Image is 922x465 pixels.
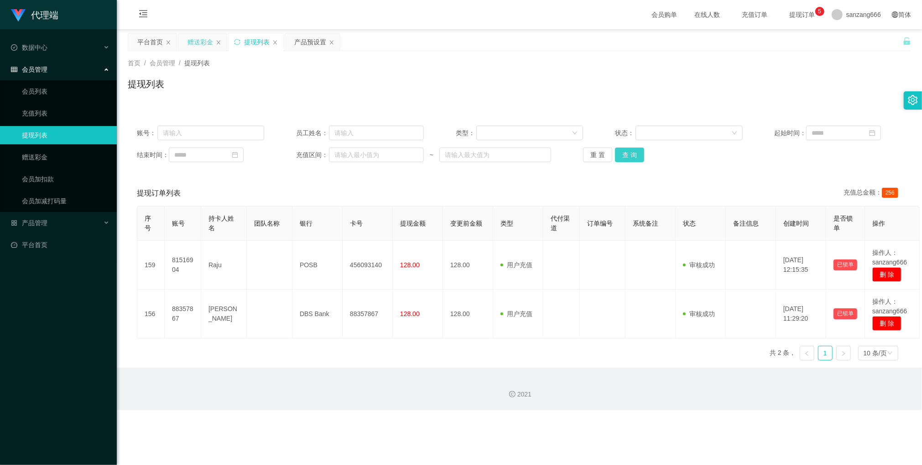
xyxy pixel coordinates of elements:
[690,11,725,18] span: 在线人数
[292,290,343,338] td: DBS Bank
[128,59,141,67] span: 首页
[833,215,853,232] span: 是否锁单
[157,126,265,140] input: 请输入
[11,66,47,73] span: 会员管理
[11,11,58,18] a: 代理端
[892,11,898,18] i: 图标: global
[294,33,326,51] div: 产品预设置
[296,150,329,160] span: 充值区间：
[738,11,772,18] span: 充值订单
[836,346,851,360] li: 下一页
[232,152,238,158] i: 图标: calendar
[587,220,613,227] span: 订单编号
[443,241,493,290] td: 128.00
[244,33,270,51] div: 提现列表
[509,391,516,397] i: 图标: copyright
[208,215,234,232] span: 持卡人姓名
[272,40,278,45] i: 图标: close
[500,220,513,227] span: 类型
[201,290,247,338] td: [PERSON_NAME]
[841,351,846,356] i: 图标: right
[776,241,826,290] td: [DATE] 12:15:35
[439,148,551,162] input: 请输入最大值为
[137,33,163,51] div: 平台首页
[400,261,420,269] span: 128.00
[583,148,612,162] button: 重 置
[329,148,424,162] input: 请输入最小值为
[254,220,280,227] span: 团队名称
[292,241,343,290] td: POSB
[22,126,109,144] a: 提现列表
[150,59,175,67] span: 会员管理
[137,150,169,160] span: 结束时间：
[818,7,821,16] p: 5
[343,241,393,290] td: 456093140
[864,346,887,360] div: 10 条/页
[872,220,885,227] span: 操作
[165,290,201,338] td: 88357867
[201,241,247,290] td: Raju
[22,170,109,188] a: 会员加扣款
[615,148,644,162] button: 查 询
[343,290,393,338] td: 88357867
[818,346,833,360] li: 1
[300,220,313,227] span: 银行
[833,308,857,319] button: 已锁单
[137,290,165,338] td: 156
[882,188,898,198] span: 256
[774,128,806,138] span: 起始时间：
[887,350,893,357] i: 图标: down
[11,236,109,254] a: 图标: dashboard平台首页
[400,310,420,317] span: 128.00
[188,33,213,51] div: 赠送彩金
[844,188,902,199] div: 充值总金额：
[615,128,636,138] span: 状态：
[815,7,824,16] sup: 5
[11,220,17,226] i: 图标: appstore-o
[128,0,159,30] i: 图标: menu-fold
[833,259,857,270] button: 已锁单
[770,346,796,360] li: 共 2 条，
[872,249,907,266] span: 操作人：sanzang666
[184,59,210,67] span: 提现列表
[869,130,875,136] i: 图标: calendar
[11,219,47,227] span: 产品管理
[804,351,810,356] i: 图标: left
[11,44,17,51] i: 图标: check-circle-o
[500,261,532,269] span: 用户充值
[733,220,759,227] span: 备注信息
[144,59,146,67] span: /
[350,220,363,227] span: 卡号
[124,390,915,399] div: 2021
[137,128,157,138] span: 账号：
[22,192,109,210] a: 会员加减打码量
[296,128,329,138] span: 员工姓名：
[172,220,185,227] span: 账号
[818,346,832,360] a: 1
[329,40,334,45] i: 图标: close
[783,220,809,227] span: 创建时间
[165,241,201,290] td: 81516904
[785,11,820,18] span: 提现订单
[22,148,109,166] a: 赠送彩金
[234,39,240,45] i: 图标: sync
[551,215,570,232] span: 代付渠道
[683,310,715,317] span: 审核成功
[137,241,165,290] td: 159
[683,261,715,269] span: 审核成功
[732,130,737,137] i: 图标: down
[128,77,164,91] h1: 提现列表
[11,66,17,73] i: 图标: table
[166,40,171,45] i: 图标: close
[424,150,440,160] span: ~
[329,126,424,140] input: 请输入
[443,290,493,338] td: 128.00
[903,37,911,45] i: 图标: unlock
[872,298,907,315] span: 操作人：sanzang666
[31,0,58,30] h1: 代理端
[11,9,26,22] img: logo.9652507e.png
[872,267,901,282] button: 删 除
[216,40,221,45] i: 图标: close
[22,82,109,100] a: 会员列表
[776,290,826,338] td: [DATE] 11:29:20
